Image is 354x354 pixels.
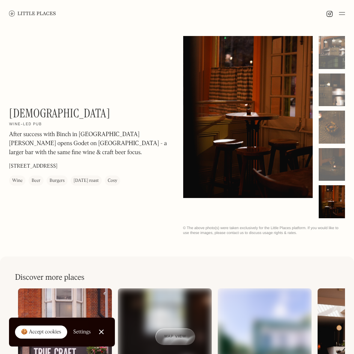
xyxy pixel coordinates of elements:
div: Burgers [50,177,65,185]
p: [STREET_ADDRESS] [9,163,57,171]
h2: Wine-led pub [9,122,42,127]
div: Beer [32,177,41,185]
div: 🍪 Accept cookies [21,328,61,336]
div: © The above photo(s) were taken exclusively for the Little Places platform. If you would like to ... [183,226,345,235]
a: 🍪 Accept cookies [15,325,67,339]
a: Map view [155,328,195,345]
div: Settings [73,329,91,334]
h1: [DEMOGRAPHIC_DATA] [9,106,110,120]
p: After success with Binch in [GEOGRAPHIC_DATA][PERSON_NAME] opens Godet on [GEOGRAPHIC_DATA] - a l... [9,130,171,157]
div: Wine [12,177,23,185]
span: Map view [164,334,186,339]
h2: Discover more places [15,273,84,282]
a: Settings [73,324,91,340]
a: Close Cookie Popup [94,324,109,339]
div: Cosy [108,177,117,185]
div: [DATE] roast [74,177,99,185]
